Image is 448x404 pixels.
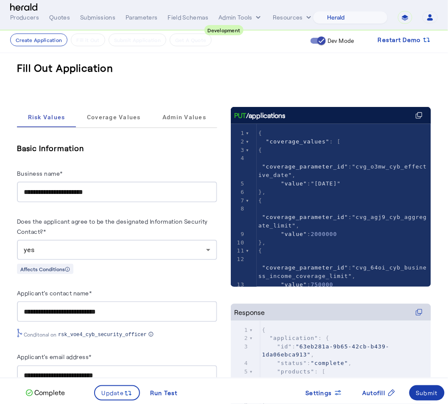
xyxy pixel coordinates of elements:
[326,36,354,45] label: Dev Mode
[231,247,246,255] div: 11
[80,13,115,22] div: Submissions
[17,142,217,154] h5: Basic Information
[311,180,341,187] span: "[DATE]"
[311,360,348,367] span: "complete"
[258,155,427,178] span: : ,
[363,389,386,398] span: Autofill
[277,344,292,350] span: "id"
[356,385,403,401] button: Autofill
[231,230,246,238] div: 9
[28,114,65,120] span: Risk Values
[143,385,185,401] button: Run Test
[58,331,147,338] span: rsk_voe4_cyb_security_officer
[258,239,266,246] span: },
[24,246,35,254] span: yes
[281,180,307,187] span: "value"
[258,138,341,145] span: : [
[258,189,266,195] span: },
[311,231,337,237] span: 2000000
[262,360,352,367] span: : ,
[258,130,262,136] span: {
[262,264,348,271] span: "coverage_parameter_id"
[87,114,141,120] span: Coverage Values
[204,25,244,35] div: Development
[409,385,445,401] button: Submit
[109,34,166,46] button: Submit Application
[258,205,427,229] span: : ,
[17,170,63,177] label: Business name*
[258,180,341,187] span: :
[266,138,330,145] span: "coverage_values"
[231,137,246,146] div: 2
[262,369,326,375] span: : [
[311,281,333,288] span: 750000
[231,146,246,154] div: 3
[277,360,307,367] span: "status"
[262,163,348,170] span: "coverage_parameter_id"
[231,281,246,289] div: 13
[258,147,262,153] span: {
[231,180,246,188] div: 5
[281,231,307,237] span: "value"
[258,264,427,279] span: "cvg_64oi_cyb_business_income_coverage_limit"
[285,377,375,384] span: "prd_jk0g_cowbell_cyber"
[17,289,92,297] label: Applicant's contact name*
[94,385,140,401] button: Update
[231,334,249,343] div: 2
[126,13,158,22] div: Parameters
[150,389,178,398] div: Run Test
[299,385,349,401] button: Settings
[258,281,333,288] span: :
[378,35,421,45] span: Restart Demo
[262,335,330,342] span: : {
[17,264,73,274] div: Affects Conditions
[234,307,265,317] div: Response
[306,389,332,398] span: Settings
[258,256,427,279] span: : ,
[258,247,262,254] span: {
[262,344,389,359] span: : ,
[231,205,246,213] div: 8
[231,188,246,196] div: 6
[17,353,92,361] label: Applicant's email address*
[231,196,246,205] div: 7
[262,214,348,220] span: "coverage_parameter_id"
[234,110,286,121] div: /applications
[170,34,212,46] button: Get A Quote
[231,326,249,334] div: 1
[49,13,70,22] div: Quotes
[371,32,438,48] button: Restart Demo
[258,231,337,237] span: :
[102,389,124,398] span: Update
[281,281,307,288] span: "value"
[231,359,249,368] div: 4
[258,197,262,204] span: {
[416,389,438,398] div: Submit
[17,218,208,235] label: Does the applicant agree to be the designated Information Security Contact?*
[231,154,246,163] div: 4
[231,238,246,247] div: 10
[10,13,39,22] div: Producers
[17,61,113,75] h3: Fill Out Application
[231,368,249,376] div: 5
[24,331,56,338] span: Conditonal on
[270,335,319,342] span: "application"
[162,114,206,120] span: Admin Values
[262,344,389,359] span: "63eb281a-9b65-42cb-b439-1da06ebca913"
[231,255,246,264] div: 12
[231,343,249,351] div: 3
[168,13,209,22] div: Field Schemas
[273,13,313,22] button: Resources dropdown menu
[33,388,65,398] p: Complete
[10,34,67,46] button: Create Application
[234,110,246,121] span: PUT
[231,376,249,385] div: 6
[218,13,263,22] button: internal dropdown menu
[71,34,105,46] button: Fill it Out
[10,3,37,11] img: Herald Logo
[277,369,314,375] span: "products"
[258,214,427,229] span: "cvg_agj9_cyb_aggregate_limit"
[231,129,246,137] div: 1
[262,327,266,333] span: {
